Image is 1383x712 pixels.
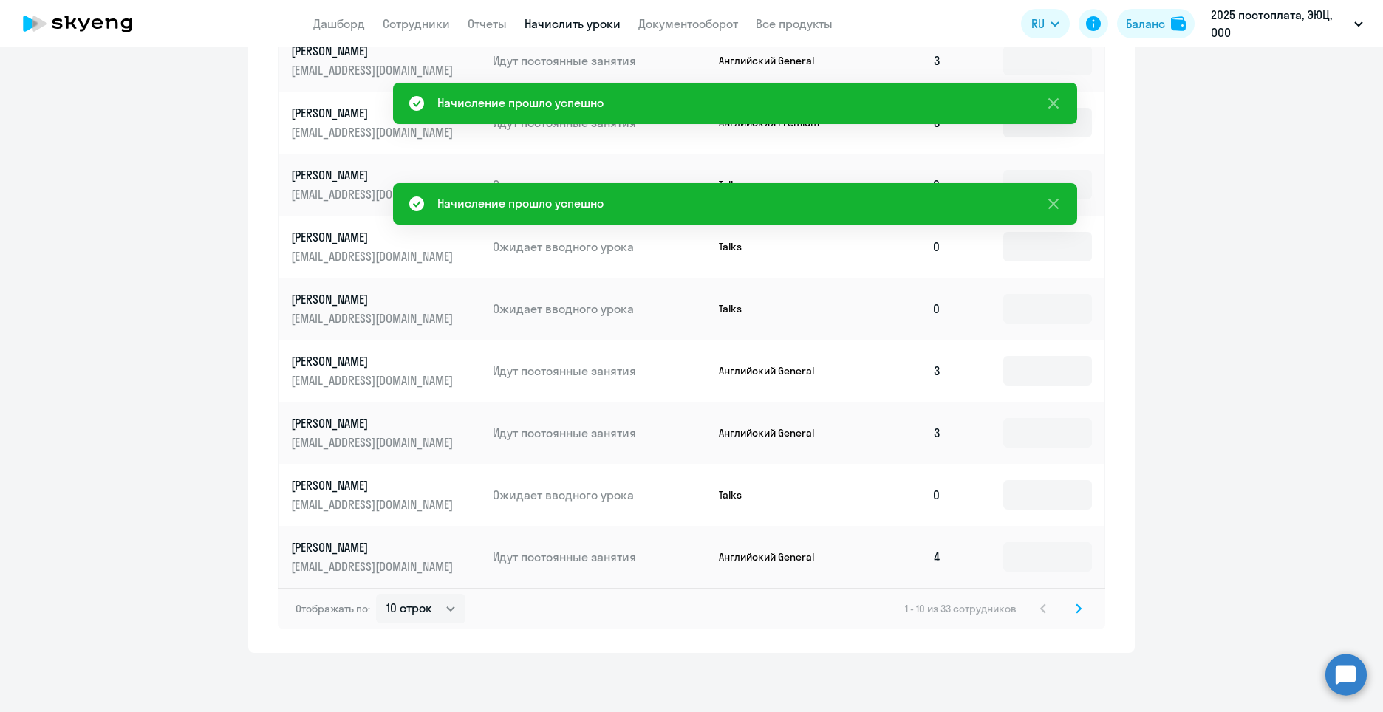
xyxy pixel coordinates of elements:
[638,16,738,31] a: Документооборот
[291,62,457,78] p: [EMAIL_ADDRESS][DOMAIN_NAME]
[905,602,1017,615] span: 1 - 10 из 33 сотрудников
[1211,6,1348,41] p: 2025 постоплата, ЭЮЦ, ООО
[291,167,481,202] a: [PERSON_NAME][EMAIL_ADDRESS][DOMAIN_NAME]
[850,402,953,464] td: 3
[291,353,457,369] p: [PERSON_NAME]
[291,539,457,555] p: [PERSON_NAME]
[850,526,953,588] td: 4
[291,477,481,513] a: [PERSON_NAME][EMAIL_ADDRESS][DOMAIN_NAME]
[291,310,457,326] p: [EMAIL_ADDRESS][DOMAIN_NAME]
[493,52,707,69] p: Идут постоянные занятия
[1171,16,1186,31] img: balance
[850,154,953,216] td: 0
[468,16,507,31] a: Отчеты
[291,291,457,307] p: [PERSON_NAME]
[719,488,830,502] p: Talks
[291,415,481,451] a: [PERSON_NAME][EMAIL_ADDRESS][DOMAIN_NAME]
[291,291,481,326] a: [PERSON_NAME][EMAIL_ADDRESS][DOMAIN_NAME]
[291,124,457,140] p: [EMAIL_ADDRESS][DOMAIN_NAME]
[296,602,370,615] span: Отображать по:
[493,239,707,255] p: Ожидает вводного урока
[291,415,457,431] p: [PERSON_NAME]
[525,16,621,31] a: Начислить уроки
[1031,15,1045,32] span: RU
[383,16,450,31] a: Сотрудники
[493,425,707,441] p: Идут постоянные занятия
[291,477,457,493] p: [PERSON_NAME]
[719,54,830,67] p: Английский General
[291,105,457,121] p: [PERSON_NAME]
[291,43,481,78] a: [PERSON_NAME][EMAIL_ADDRESS][DOMAIN_NAME]
[1021,9,1070,38] button: RU
[493,177,707,193] p: Ожидает вводного урока
[291,43,457,59] p: [PERSON_NAME]
[291,558,457,575] p: [EMAIL_ADDRESS][DOMAIN_NAME]
[291,353,481,388] a: [PERSON_NAME][EMAIL_ADDRESS][DOMAIN_NAME]
[719,426,830,439] p: Английский General
[437,94,604,112] div: Начисление прошло успешно
[1126,15,1165,32] div: Баланс
[493,487,707,503] p: Ожидает вводного урока
[719,550,830,564] p: Английский General
[291,105,481,140] a: [PERSON_NAME][EMAIL_ADDRESS][DOMAIN_NAME]
[850,216,953,278] td: 0
[313,16,365,31] a: Дашборд
[719,364,830,377] p: Английский General
[291,434,457,451] p: [EMAIL_ADDRESS][DOMAIN_NAME]
[291,167,457,183] p: [PERSON_NAME]
[850,464,953,526] td: 0
[850,30,953,92] td: 3
[437,194,604,212] div: Начисление прошло успешно
[291,248,457,264] p: [EMAIL_ADDRESS][DOMAIN_NAME]
[291,229,481,264] a: [PERSON_NAME][EMAIL_ADDRESS][DOMAIN_NAME]
[493,363,707,379] p: Идут постоянные занятия
[756,16,833,31] a: Все продукты
[291,496,457,513] p: [EMAIL_ADDRESS][DOMAIN_NAME]
[719,302,830,315] p: Talks
[1203,6,1370,41] button: 2025 постоплата, ЭЮЦ, ООО
[1117,9,1195,38] button: Балансbalance
[850,340,953,402] td: 3
[291,539,481,575] a: [PERSON_NAME][EMAIL_ADDRESS][DOMAIN_NAME]
[291,372,457,388] p: [EMAIL_ADDRESS][DOMAIN_NAME]
[493,549,707,565] p: Идут постоянные занятия
[850,278,953,340] td: 0
[291,229,457,245] p: [PERSON_NAME]
[719,240,830,253] p: Talks
[719,178,830,191] p: Talks
[493,301,707,317] p: Ожидает вводного урока
[291,186,457,202] p: [EMAIL_ADDRESS][DOMAIN_NAME]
